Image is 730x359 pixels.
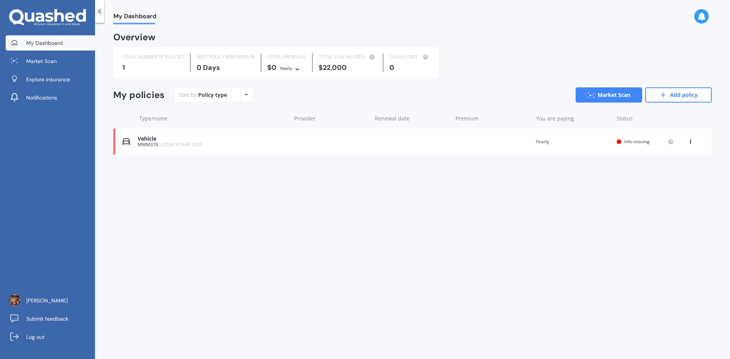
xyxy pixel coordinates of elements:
div: Policy type [198,91,227,99]
div: TOTAL PREMIUMS [267,53,306,61]
div: NEXT POLICY RENEWING IN [197,53,255,61]
div: Type/name [139,115,288,122]
span: Submit feedback [26,315,68,323]
div: 0 [389,64,430,71]
div: MWM376 [138,142,287,147]
div: TOTAL SUM INSURED [319,53,377,61]
div: Yearly [279,65,292,72]
div: $22,000 [319,64,377,71]
div: Overview [113,33,156,41]
div: TOTAL NUMBER OF POLICIES [122,53,184,61]
div: 1 [122,64,184,71]
a: [PERSON_NAME] [6,293,95,308]
a: Market Scan [576,87,642,103]
div: Vehicle [138,136,287,142]
span: Notifications [26,94,57,101]
span: [PERSON_NAME] [26,297,68,304]
img: ACg8ocIPfQQc0xODco8PSe37UIeoo4RReQNQ2f_xyH5mNRS2-xGjViQ=s96-c [9,294,20,306]
div: SAVER COINS [389,53,430,61]
img: Vehicle [122,138,130,145]
div: Yearly [536,138,611,145]
div: Provider [294,115,369,122]
span: SUZUKI VITARA 2020 [158,141,202,148]
div: Sort by: [179,91,227,99]
a: Market Scan [6,54,95,69]
div: $0 [267,64,306,72]
span: Info missing [624,138,650,145]
a: Add policy [645,87,712,103]
div: Renewal date [375,115,449,122]
span: Market Scan [26,57,57,65]
a: Log out [6,329,95,345]
div: Status [617,115,674,122]
div: My policies [113,90,165,101]
span: Explore insurance [26,76,70,83]
a: Submit feedback [6,311,95,326]
div: You are paying [536,115,611,122]
a: Notifications [6,90,95,105]
div: Premium [455,115,530,122]
a: Explore insurance [6,72,95,87]
span: Log out [26,333,44,341]
a: My Dashboard [6,35,95,51]
span: My Dashboard [26,39,63,47]
div: 0 Days [197,64,255,71]
span: My Dashboard [113,13,156,23]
